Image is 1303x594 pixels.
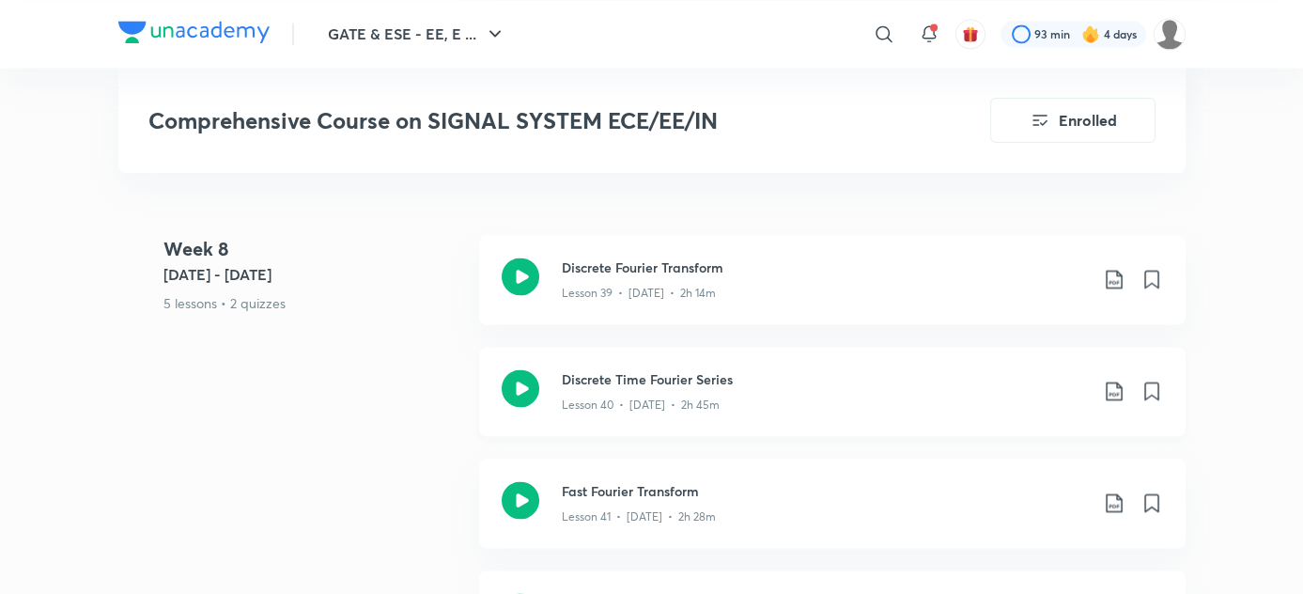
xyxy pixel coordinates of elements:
[562,258,1088,277] h3: Discrete Fourier Transform
[562,481,1088,501] h3: Fast Fourier Transform
[562,397,720,414] p: Lesson 40 • [DATE] • 2h 45m
[317,15,518,53] button: GATE & ESE - EE, E ...
[990,98,1156,143] button: Enrolled
[163,235,464,263] h4: Week 8
[962,25,979,42] img: avatar
[479,459,1186,571] a: Fast Fourier TransformLesson 41 • [DATE] • 2h 28m
[562,508,716,525] p: Lesson 41 • [DATE] • 2h 28m
[1081,24,1100,43] img: streak
[479,347,1186,459] a: Discrete Time Fourier SeriesLesson 40 • [DATE] • 2h 45m
[562,369,1088,389] h3: Discrete Time Fourier Series
[562,285,716,302] p: Lesson 39 • [DATE] • 2h 14m
[163,293,464,313] p: 5 lessons • 2 quizzes
[479,235,1186,347] a: Discrete Fourier TransformLesson 39 • [DATE] • 2h 14m
[118,21,270,48] a: Company Logo
[118,21,270,43] img: Company Logo
[955,19,985,49] button: avatar
[1154,18,1186,50] img: Palak Tiwari
[148,107,884,134] h3: Comprehensive Course on SIGNAL SYSTEM ECE/EE/IN
[163,263,464,286] h5: [DATE] - [DATE]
